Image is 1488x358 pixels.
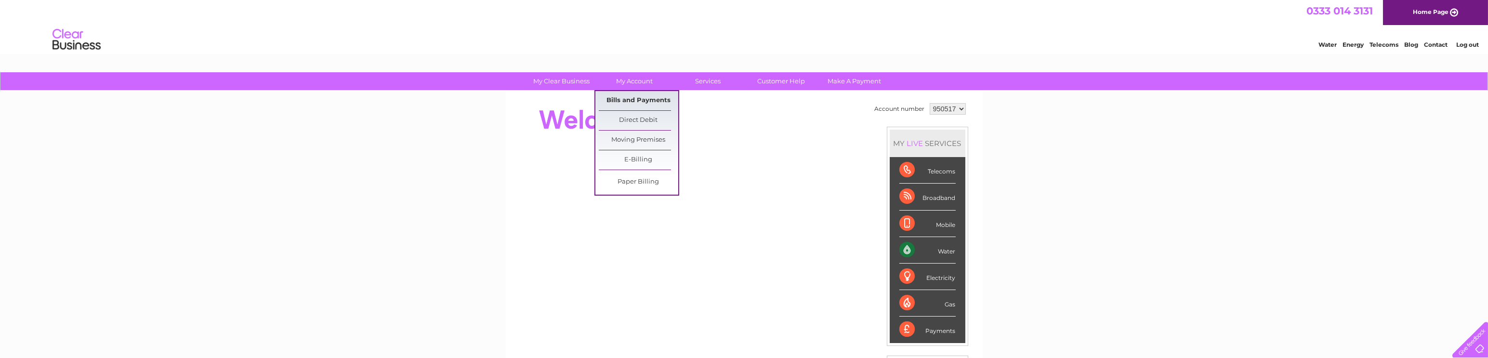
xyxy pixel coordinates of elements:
div: Clear Business is a trading name of Verastar Limited (registered in [GEOGRAPHIC_DATA] No. 3667643... [517,5,972,47]
div: MY SERVICES [890,130,965,157]
div: Water [899,237,956,264]
a: Log out [1456,41,1479,48]
a: My Clear Business [522,72,601,90]
a: Bills and Payments [599,91,678,110]
a: Contact [1424,41,1448,48]
a: Customer Help [741,72,821,90]
a: Energy [1343,41,1364,48]
div: LIVE [905,139,925,148]
div: Electricity [899,264,956,290]
a: Telecoms [1369,41,1398,48]
td: Account number [872,101,927,117]
a: Paper Billing [599,172,678,192]
a: My Account [595,72,674,90]
div: Telecoms [899,157,956,184]
a: Moving Premises [599,131,678,150]
a: E-Billing [599,150,678,170]
a: Blog [1404,41,1418,48]
a: Services [668,72,748,90]
div: Mobile [899,211,956,237]
a: 0333 014 3131 [1306,5,1373,17]
div: Payments [899,317,956,343]
div: Gas [899,290,956,317]
a: Water [1318,41,1337,48]
div: Broadband [899,184,956,210]
img: logo.png [52,25,101,54]
a: Direct Debit [599,111,678,130]
a: Make A Payment [815,72,894,90]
